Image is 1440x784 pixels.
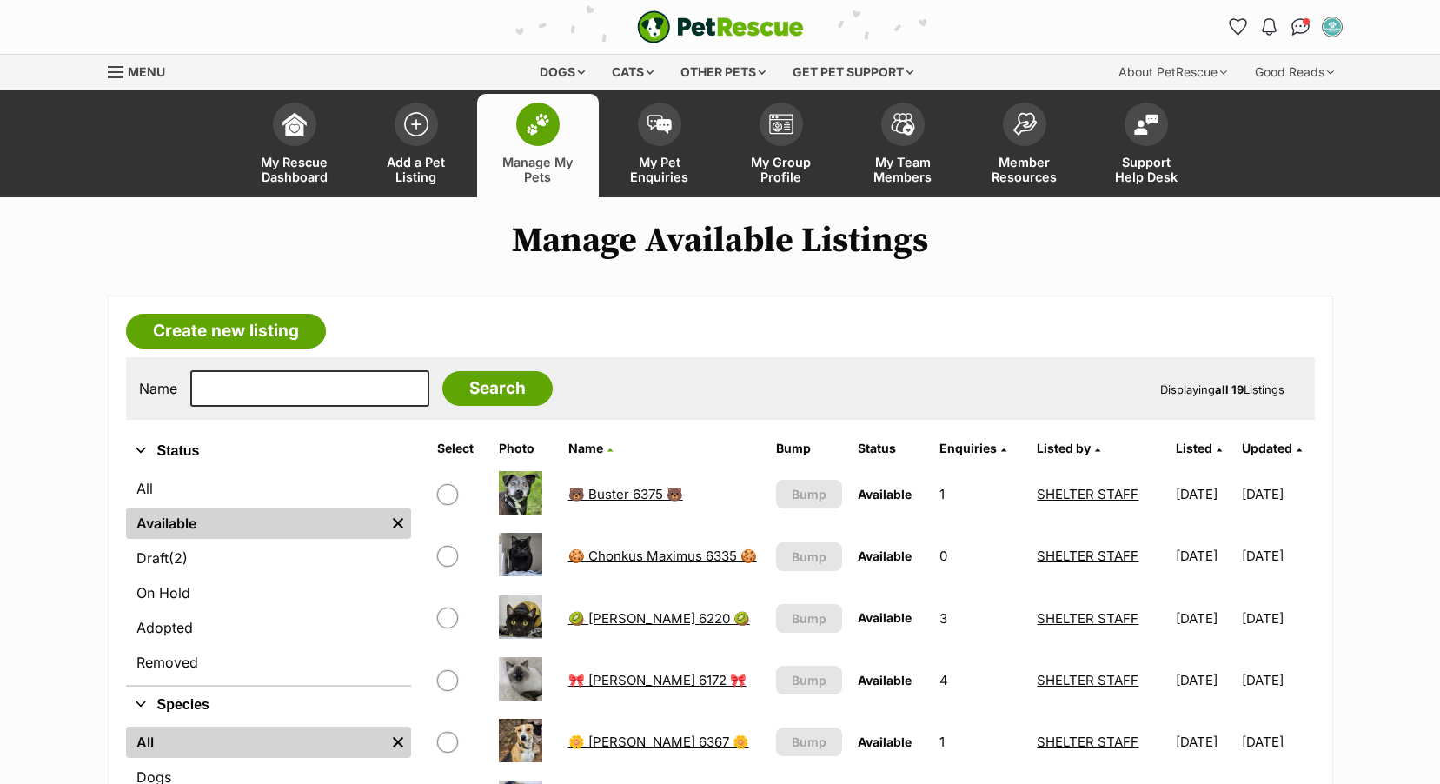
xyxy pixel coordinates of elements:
img: logo-e224e6f780fb5917bec1dbf3a21bbac754714ae5b6737aabdf751b685950b380.svg [637,10,804,43]
span: Bump [792,485,826,503]
td: [DATE] [1242,588,1313,648]
a: On Hold [126,577,411,608]
td: 0 [932,526,1028,586]
span: Available [858,673,912,688]
a: Remove filter [385,508,411,539]
input: Search [442,371,553,406]
span: My Rescue Dashboard [255,155,334,184]
span: My Group Profile [742,155,820,184]
th: Status [851,435,931,462]
span: translation missing: en.admin.listings.index.attributes.enquiries [939,441,997,455]
a: SHELTER STAFF [1037,486,1138,502]
a: Listed by [1037,441,1100,455]
a: PetRescue [637,10,804,43]
button: My account [1318,13,1346,41]
th: Bump [769,435,849,462]
a: Menu [108,55,177,86]
span: Name [568,441,603,455]
a: Manage My Pets [477,94,599,197]
td: [DATE] [1169,526,1240,586]
a: Conversations [1287,13,1315,41]
td: [DATE] [1169,712,1240,772]
div: Get pet support [780,55,926,90]
button: Bump [776,480,842,508]
button: Bump [776,728,842,756]
img: help-desk-icon-fdf02630f3aa405de69fd3d07c3f3aa587a6932b1a1747fa1d2bba05be0121f9.svg [1134,114,1158,135]
button: Bump [776,604,842,633]
img: chat-41dd97257d64d25036548639549fe6c8038ab92f7586957e7f3b1b290dea8141.svg [1291,18,1310,36]
td: [DATE] [1242,464,1313,524]
a: 🥝 [PERSON_NAME] 6220 🥝 [568,610,750,627]
span: Available [858,610,912,625]
a: SHELTER STAFF [1037,734,1138,750]
span: Bump [792,671,826,689]
span: Bump [792,548,826,566]
img: group-profile-icon-3fa3cf56718a62981997c0bc7e787c4b2cf8bcc04b72c1350f741eb67cf2f40e.svg [769,114,793,135]
img: member-resources-icon-8e73f808a243e03378d46382f2149f9095a855e16c252ad45f914b54edf8863c.svg [1012,112,1037,136]
div: About PetRescue [1106,55,1239,90]
span: Bump [792,733,826,751]
td: [DATE] [1242,526,1313,586]
a: Remove filter [385,727,411,758]
span: Add a Pet Listing [377,155,455,184]
a: SHELTER STAFF [1037,610,1138,627]
ul: Account quick links [1224,13,1346,41]
td: 1 [932,464,1028,524]
span: Listed by [1037,441,1091,455]
td: [DATE] [1169,464,1240,524]
img: pet-enquiries-icon-7e3ad2cf08bfb03b45e93fb7055b45f3efa6380592205ae92323e6603595dc1f.svg [647,115,672,134]
span: My Pet Enquiries [620,155,699,184]
a: Removed [126,647,411,678]
img: team-members-icon-5396bd8760b3fe7c0b43da4ab00e1e3bb1a5d9ba89233759b79545d2d3fc5d0d.svg [891,113,915,136]
button: Bump [776,666,842,694]
button: Bump [776,542,842,571]
strong: all 19 [1215,382,1244,396]
a: Listed [1176,441,1222,455]
a: Available [126,508,385,539]
td: 3 [932,588,1028,648]
img: SHELTER STAFF profile pic [1324,18,1341,36]
span: Available [858,548,912,563]
a: 🌼 [PERSON_NAME] 6367 🌼 [568,734,749,750]
span: (2) [169,548,188,568]
a: Adopted [126,612,411,643]
div: Dogs [528,55,597,90]
label: Name [139,381,177,396]
a: SHELTER STAFF [1037,672,1138,688]
a: My Team Members [842,94,964,197]
a: Member Resources [964,94,1085,197]
span: Available [858,734,912,749]
a: Updated [1242,441,1302,455]
span: Support Help Desk [1107,155,1185,184]
img: manage-my-pets-icon-02211641906a0b7f246fdf0571729dbe1e7629f14944591b6c1af311fb30b64b.svg [526,113,550,136]
td: [DATE] [1169,650,1240,710]
button: Species [126,694,411,716]
a: My Rescue Dashboard [234,94,355,197]
th: Select [430,435,490,462]
div: Other pets [668,55,778,90]
a: 🐻 Buster 6375 🐻 [568,486,683,502]
span: Updated [1242,441,1292,455]
a: Add a Pet Listing [355,94,477,197]
span: My Team Members [864,155,942,184]
img: notifications-46538b983faf8c2785f20acdc204bb7945ddae34d4c08c2a6579f10ce5e182be.svg [1262,18,1276,36]
span: Bump [792,609,826,628]
td: 1 [932,712,1028,772]
a: My Group Profile [720,94,842,197]
td: [DATE] [1242,712,1313,772]
span: Listed [1176,441,1212,455]
td: 4 [932,650,1028,710]
a: Enquiries [939,441,1006,455]
a: Draft [126,542,411,574]
span: Available [858,487,912,502]
button: Notifications [1256,13,1284,41]
div: Good Reads [1243,55,1346,90]
span: Menu [128,64,165,79]
a: All [126,727,385,758]
a: Name [568,441,613,455]
img: add-pet-listing-icon-0afa8454b4691262ce3f59096e99ab1cd57d4a30225e0717b998d2c9b9846f56.svg [404,112,428,136]
a: Support Help Desk [1085,94,1207,197]
th: Photo [492,435,560,462]
td: [DATE] [1242,650,1313,710]
div: Status [126,469,411,685]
